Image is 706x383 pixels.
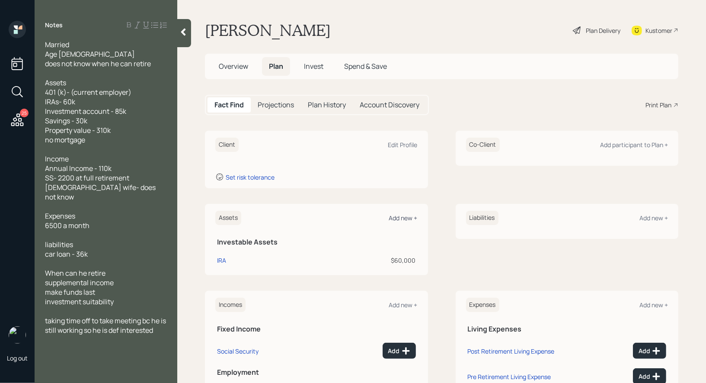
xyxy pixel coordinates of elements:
img: treva-nostdahl-headshot.png [9,326,26,344]
span: Overview [219,61,248,71]
h5: Projections [258,101,294,109]
div: Add [639,347,661,355]
div: Add new + [639,214,668,222]
h5: Plan History [308,101,346,109]
h6: Client [215,138,239,152]
span: Assets 401 (k)- (current employer) IRAs- 60k Investment account - 85k Savings - 30k Property valu... [45,78,131,145]
button: Add [633,343,666,359]
div: Add new + [639,301,668,309]
span: When can he retire supplemental income make funds last investment suitability [45,268,114,306]
h5: Living Expenses [468,325,667,333]
span: Invest [304,61,323,71]
h6: Co-Client [466,138,500,152]
div: Set risk tolerance [226,173,275,181]
div: Post Retirement Living Expense [468,347,555,355]
span: liabilities car loan - 36k [45,240,88,259]
span: Married Age [DEMOGRAPHIC_DATA] does not know when he can retire [45,40,151,68]
div: 25 [20,109,29,117]
button: Add [383,343,416,359]
div: Plan Delivery [586,26,620,35]
div: $60,000 [279,256,415,265]
div: Add new + [389,214,418,222]
h6: Liabilities [466,211,498,225]
div: Social Security [217,347,259,355]
label: Notes [45,21,63,29]
div: Pre Retirement Living Expense [468,373,551,381]
h5: Fixed Income [217,325,416,333]
span: Spend & Save [344,61,387,71]
div: Add new + [389,301,418,309]
div: IRA [217,256,226,265]
div: Kustomer [645,26,672,35]
div: Add [639,372,661,381]
h6: Expenses [466,298,499,312]
h6: Assets [215,211,241,225]
h5: Employment [217,368,416,377]
div: Add participant to Plan + [600,141,668,149]
div: Log out [7,354,28,362]
span: Expenses 6500 a month [45,211,89,230]
div: Print Plan [645,100,671,109]
div: Add [388,347,410,355]
span: Income Annual Income - 110k SS- 2200 at full retirement [DEMOGRAPHIC_DATA] wife- does not know [45,154,157,202]
h6: Incomes [215,298,246,312]
h1: [PERSON_NAME] [205,21,331,40]
h5: Fact Find [214,101,244,109]
h5: Investable Assets [217,238,416,246]
div: Edit Profile [388,141,418,149]
span: Plan [269,61,283,71]
span: taking time off to take meeting bc he is still working so he is def interested [45,316,167,335]
h5: Account Discovery [360,101,419,109]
